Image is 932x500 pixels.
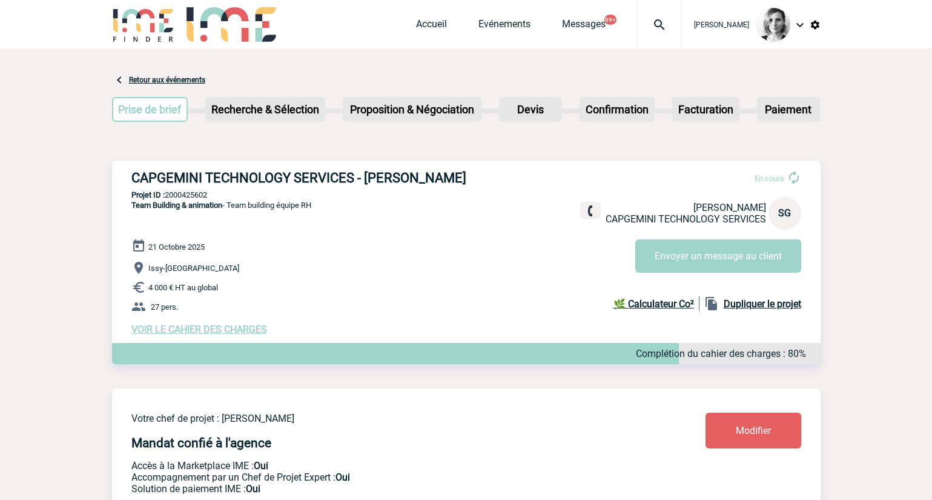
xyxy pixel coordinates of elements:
[207,98,324,121] p: Recherche & Sélection
[131,472,634,483] p: Prestation payante
[112,7,175,42] img: IME-Finder
[131,201,222,210] span: Team Building & animation
[756,8,790,42] img: 103019-1.png
[254,460,268,472] b: Oui
[755,174,784,183] span: En cours
[673,98,738,121] p: Facturation
[131,170,495,185] h3: CAPGEMINI TECHNOLOGY SERVICES - [PERSON_NAME]
[606,213,766,225] span: CAPGEMINI TECHNOLOGY SERVICES
[736,425,771,436] span: Modifier
[335,472,350,483] b: Oui
[129,76,205,84] a: Retour aux événements
[131,190,165,199] b: Projet ID :
[148,264,239,273] span: Issy-[GEOGRAPHIC_DATA]
[113,98,187,121] p: Prise de brief
[704,296,719,311] img: file_copy-black-24dp.png
[613,298,694,310] b: 🌿 Calculateur Co²
[344,98,480,121] p: Proposition & Négociation
[604,15,616,25] button: 99+
[694,21,749,29] span: [PERSON_NAME]
[693,202,766,213] span: [PERSON_NAME]
[500,98,561,121] p: Devis
[131,436,271,450] h4: Mandat confié à l'agence
[562,18,606,35] a: Messages
[246,483,260,495] b: Oui
[416,18,447,35] a: Accueil
[131,201,311,210] span: - Team building équipe RH
[131,413,634,424] p: Votre chef de projet : [PERSON_NAME]
[581,98,653,121] p: Confirmation
[148,242,205,252] span: 21 Octobre 2025
[635,239,801,273] button: Envoyer un message au client
[131,460,634,472] p: Accès à la Marketplace IME :
[778,207,791,219] span: SG
[151,302,178,312] span: 27 pers.
[478,18,530,35] a: Evénements
[112,190,821,199] p: 2000425602
[758,98,819,121] p: Paiement
[613,296,699,311] a: 🌿 Calculateur Co²
[585,205,596,216] img: fixe.png
[724,298,801,310] b: Dupliquer le projet
[148,283,218,292] span: 4 000 € HT au global
[131,324,267,335] a: VOIR LE CAHIER DES CHARGES
[131,483,634,495] p: Conformité aux process achat client, Prise en charge de la facturation, Mutualisation de plusieur...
